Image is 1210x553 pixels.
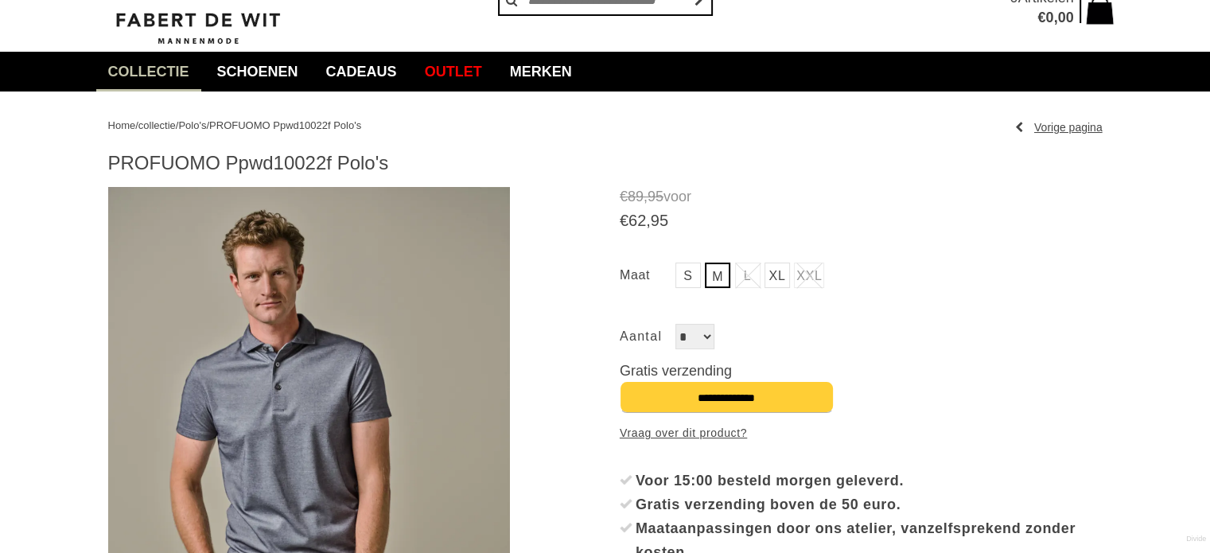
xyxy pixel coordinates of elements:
[636,493,1103,516] div: Gratis verzending boven de 50 euro.
[314,52,409,92] a: Cadeaus
[705,263,730,288] a: M
[644,189,648,204] span: ,
[206,119,209,131] span: /
[651,212,668,229] span: 95
[1045,10,1053,25] span: 0
[620,212,628,229] span: €
[636,469,1103,493] div: Voor 15:00 besteld morgen geleverd.
[108,151,1103,175] h1: PROFUOMO Ppwd10022f Polo's
[178,119,206,131] a: Polo's
[646,212,651,229] span: ,
[138,119,176,131] a: collectie
[1015,115,1103,139] a: Vorige pagina
[96,52,201,92] a: collectie
[620,363,732,379] span: Gratis verzending
[135,119,138,131] span: /
[628,212,646,229] span: 62
[176,119,179,131] span: /
[1053,10,1057,25] span: ,
[1186,529,1206,549] a: Divide
[675,263,701,288] a: S
[620,421,747,445] a: Vraag over dit product?
[628,189,644,204] span: 89
[1057,10,1073,25] span: 00
[205,52,310,92] a: Schoenen
[620,189,628,204] span: €
[498,52,584,92] a: Merken
[1037,10,1045,25] span: €
[620,324,675,349] label: Aantal
[620,187,1103,207] span: voor
[413,52,494,92] a: Outlet
[765,263,790,288] a: XL
[209,119,361,131] a: PROFUOMO Ppwd10022f Polo's
[648,189,663,204] span: 95
[620,263,1103,292] ul: Maat
[108,119,136,131] a: Home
